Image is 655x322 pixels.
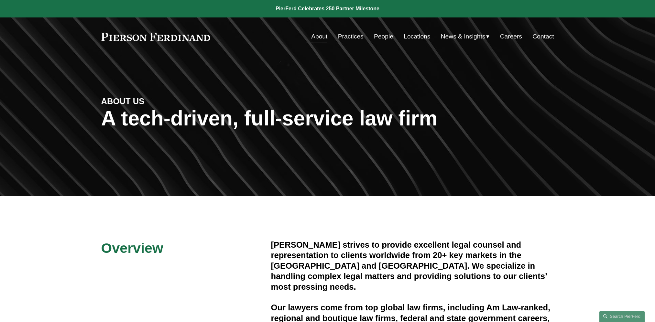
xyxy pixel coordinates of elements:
[441,30,490,43] a: folder dropdown
[271,240,554,292] h4: [PERSON_NAME] strives to provide excellent legal counsel and representation to clients worldwide ...
[311,30,327,43] a: About
[101,107,554,130] h1: A tech-driven, full-service law firm
[500,30,522,43] a: Careers
[599,311,645,322] a: Search this site
[101,240,163,256] span: Overview
[532,30,554,43] a: Contact
[338,30,364,43] a: Practices
[441,31,486,42] span: News & Insights
[404,30,430,43] a: Locations
[101,97,145,106] strong: ABOUT US
[374,30,393,43] a: People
